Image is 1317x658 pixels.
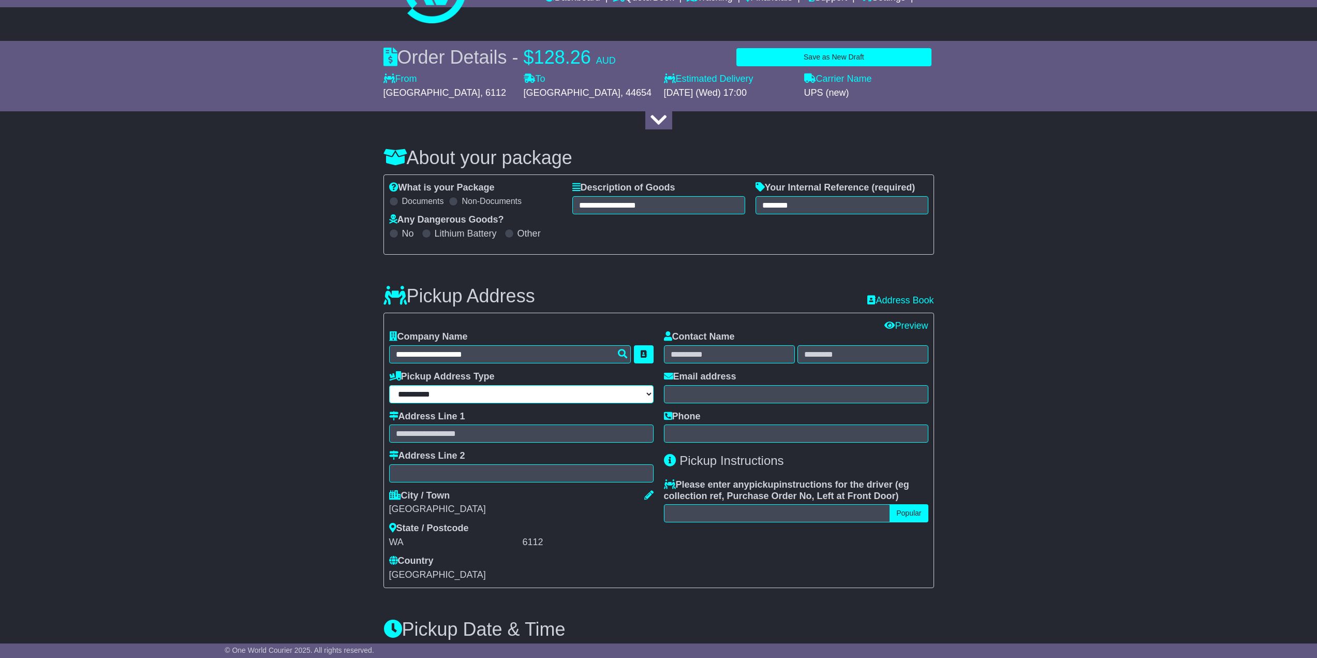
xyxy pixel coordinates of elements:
[664,87,794,99] div: [DATE] (Wed) 17:00
[664,479,928,502] label: Please enter any instructions for the driver ( )
[389,411,465,422] label: Address Line 1
[804,87,934,99] div: UPS (new)
[572,182,675,194] label: Description of Goods
[389,504,654,515] div: [GEOGRAPHIC_DATA]
[524,47,534,68] span: $
[664,74,794,85] label: Estimated Delivery
[389,450,465,462] label: Address Line 2
[389,331,468,343] label: Company Name
[389,569,486,580] span: [GEOGRAPHIC_DATA]
[884,320,928,331] a: Preview
[664,331,735,343] label: Contact Name
[225,646,374,654] span: © One World Courier 2025. All rights reserved.
[402,196,444,206] label: Documents
[389,490,450,502] label: City / Town
[890,504,928,522] button: Popular
[389,537,520,548] div: WA
[389,555,434,567] label: Country
[736,48,931,66] button: Save as New Draft
[383,148,934,168] h3: About your package
[664,371,736,383] label: Email address
[435,228,497,240] label: Lithium Battery
[389,214,504,226] label: Any Dangerous Goods?
[402,228,414,240] label: No
[749,479,779,490] span: pickup
[867,295,934,306] a: Address Book
[383,74,417,85] label: From
[596,55,616,66] span: AUD
[524,74,545,85] label: To
[534,47,591,68] span: 128.26
[524,87,620,98] span: [GEOGRAPHIC_DATA]
[383,87,480,98] span: [GEOGRAPHIC_DATA]
[679,454,783,467] span: Pickup Instructions
[389,182,495,194] label: What is your Package
[389,371,495,383] label: Pickup Address Type
[756,182,915,194] label: Your Internal Reference (required)
[383,619,934,640] h3: Pickup Date & Time
[804,74,872,85] label: Carrier Name
[517,228,541,240] label: Other
[462,196,522,206] label: Non-Documents
[523,537,654,548] div: 6112
[383,286,535,306] h3: Pickup Address
[383,46,616,68] div: Order Details -
[620,87,652,98] span: , 44654
[389,523,469,534] label: State / Postcode
[664,411,701,422] label: Phone
[480,87,506,98] span: , 6112
[664,479,909,501] span: eg collection ref, Purchase Order No, Left at Front Door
